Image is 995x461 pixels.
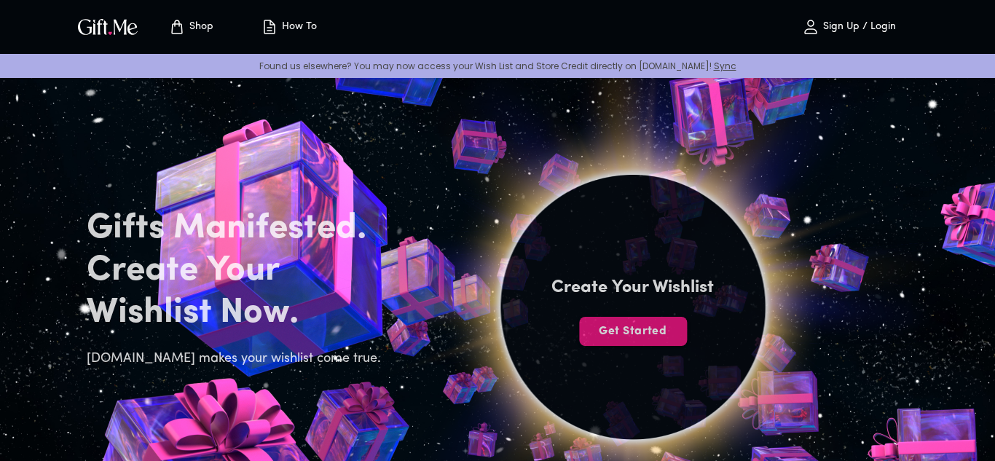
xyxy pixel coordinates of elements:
button: Get Started [579,317,687,346]
button: Store page [151,4,231,50]
p: Sign Up / Login [819,21,896,34]
button: How To [248,4,329,50]
a: Sync [714,60,736,72]
h4: Create Your Wishlist [551,276,714,299]
span: Get Started [579,323,687,339]
button: GiftMe Logo [74,18,142,36]
p: Found us elsewhere? You may now access your Wish List and Store Credit directly on [DOMAIN_NAME]! [12,60,983,72]
h2: Wishlist Now. [87,292,390,334]
button: Sign Up / Login [776,4,921,50]
h2: Create Your [87,250,390,292]
h2: Gifts Manifested. [87,208,390,250]
p: Shop [186,21,213,34]
p: How To [278,21,317,34]
img: how-to.svg [261,18,278,36]
h6: [DOMAIN_NAME] makes your wishlist come true. [87,349,390,369]
img: GiftMe Logo [75,16,141,37]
